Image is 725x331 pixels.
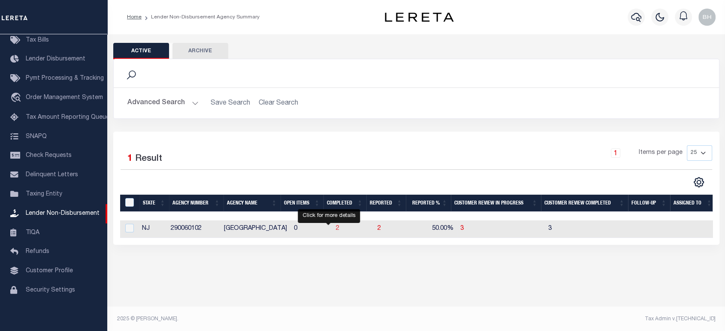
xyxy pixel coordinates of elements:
[26,133,47,139] span: SNAPQ
[698,9,716,26] img: svg+xml;base64,PHN2ZyB4bWxucz0iaHR0cDovL3d3dy53My5vcmcvMjAwMC9zdmciIHBvaW50ZXItZXZlbnRzPSJub25lIi...
[26,287,75,293] span: Security Settings
[221,220,290,238] td: [GEOGRAPHIC_DATA]
[26,95,103,101] span: Order Management System
[127,154,133,163] span: 1
[26,249,49,255] span: Refunds
[281,195,323,212] th: Open Items: activate to sort column ascending
[127,15,142,20] a: Home
[628,195,670,212] th: Follow-up: activate to sort column ascending
[26,37,49,43] span: Tax Bills
[167,220,221,238] td: 290060102
[336,226,339,232] a: 2
[10,93,24,104] i: travel_explore
[366,195,406,212] th: Reported: activate to sort column ascending
[120,195,139,212] th: MBACode
[224,195,281,212] th: Agency Name: activate to sort column ascending
[26,191,62,197] span: Taxing Entity
[545,220,630,238] td: 3
[385,12,453,22] img: logo-dark.svg
[639,148,683,158] span: Items per page
[451,195,541,212] th: Customer Review In Progress: activate to sort column ascending
[611,148,620,158] a: 1
[670,195,716,212] th: Assigned To: activate to sort column ascending
[139,195,169,212] th: State: activate to sort column ascending
[460,226,464,232] a: 3
[298,209,360,223] div: Click for more details
[423,315,716,323] div: Tax Admin v.[TECHNICAL_ID]
[142,13,260,21] li: Lender Non-Disbursement Agency Summary
[541,195,628,212] th: Customer Review Completed: activate to sort column ascending
[26,75,104,81] span: Pymt Processing & Tracking
[26,114,109,120] span: Tax Amount Reporting Queue
[26,153,72,159] span: Check Requests
[135,152,162,166] label: Result
[111,315,417,323] div: 2025 © [PERSON_NAME].
[323,195,366,212] th: Completed: activate to sort column ascending
[26,268,73,274] span: Customer Profile
[290,220,332,238] td: 0
[113,43,169,59] button: Active
[127,95,199,111] button: Advanced Search
[169,195,224,212] th: Agency Number: activate to sort column ascending
[26,229,39,235] span: TIQA
[378,226,381,232] a: 2
[172,43,228,59] button: Archive
[26,211,100,217] span: Lender Non-Disbursement
[413,220,457,238] td: 50.00%
[26,172,78,178] span: Delinquent Letters
[406,195,451,212] th: Reported %: activate to sort column ascending
[26,56,85,62] span: Lender Disbursement
[139,220,167,238] td: NJ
